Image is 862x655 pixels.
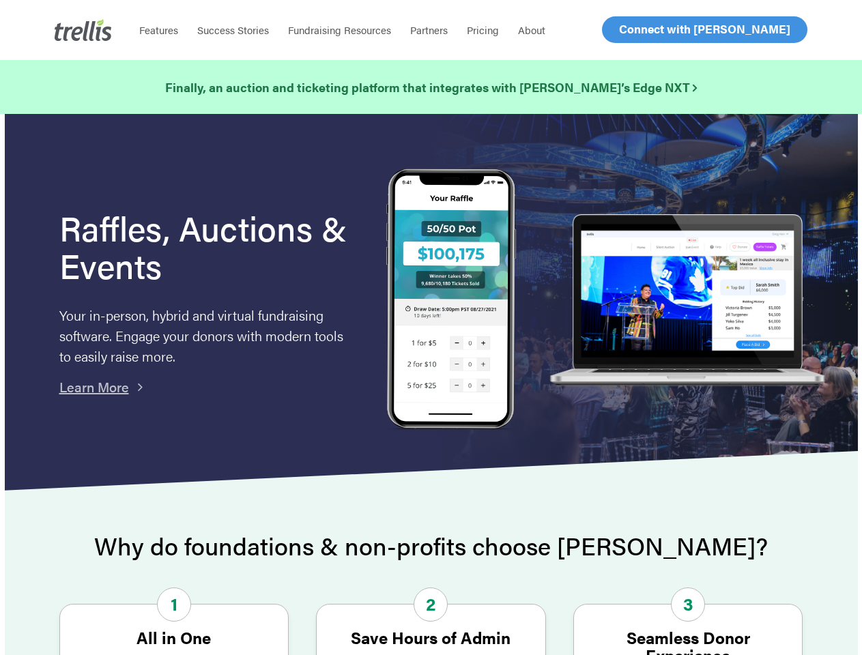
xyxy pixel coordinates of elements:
strong: All in One [137,626,211,649]
a: Partners [401,23,457,37]
img: Trellis [55,19,112,41]
strong: Finally, an auction and ticketing platform that integrates with [PERSON_NAME]’s Edge NXT [165,78,697,96]
span: Connect with [PERSON_NAME] [619,20,790,37]
span: 1 [157,587,191,622]
span: Success Stories [197,23,269,37]
span: Pricing [467,23,499,37]
h2: Why do foundations & non-profits choose [PERSON_NAME]? [59,532,803,559]
a: About [508,23,555,37]
span: About [518,23,545,37]
a: Finally, an auction and ticketing platform that integrates with [PERSON_NAME]’s Edge NXT [165,78,697,97]
a: Fundraising Resources [278,23,401,37]
a: Pricing [457,23,508,37]
span: Fundraising Resources [288,23,391,37]
h1: Raffles, Auctions & Events [59,209,352,284]
p: Your in-person, hybrid and virtual fundraising software. Engage your donors with modern tools to ... [59,305,352,366]
a: Success Stories [188,23,278,37]
span: 2 [414,587,448,622]
span: Features [139,23,178,37]
span: Partners [410,23,448,37]
a: Connect with [PERSON_NAME] [602,16,807,43]
span: 3 [671,587,705,622]
a: Learn More [59,377,129,396]
img: Trellis Raffles, Auctions and Event Fundraising [386,169,516,433]
strong: Save Hours of Admin [351,626,511,649]
a: Features [130,23,188,37]
img: rafflelaptop_mac_optim.png [544,214,831,388]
